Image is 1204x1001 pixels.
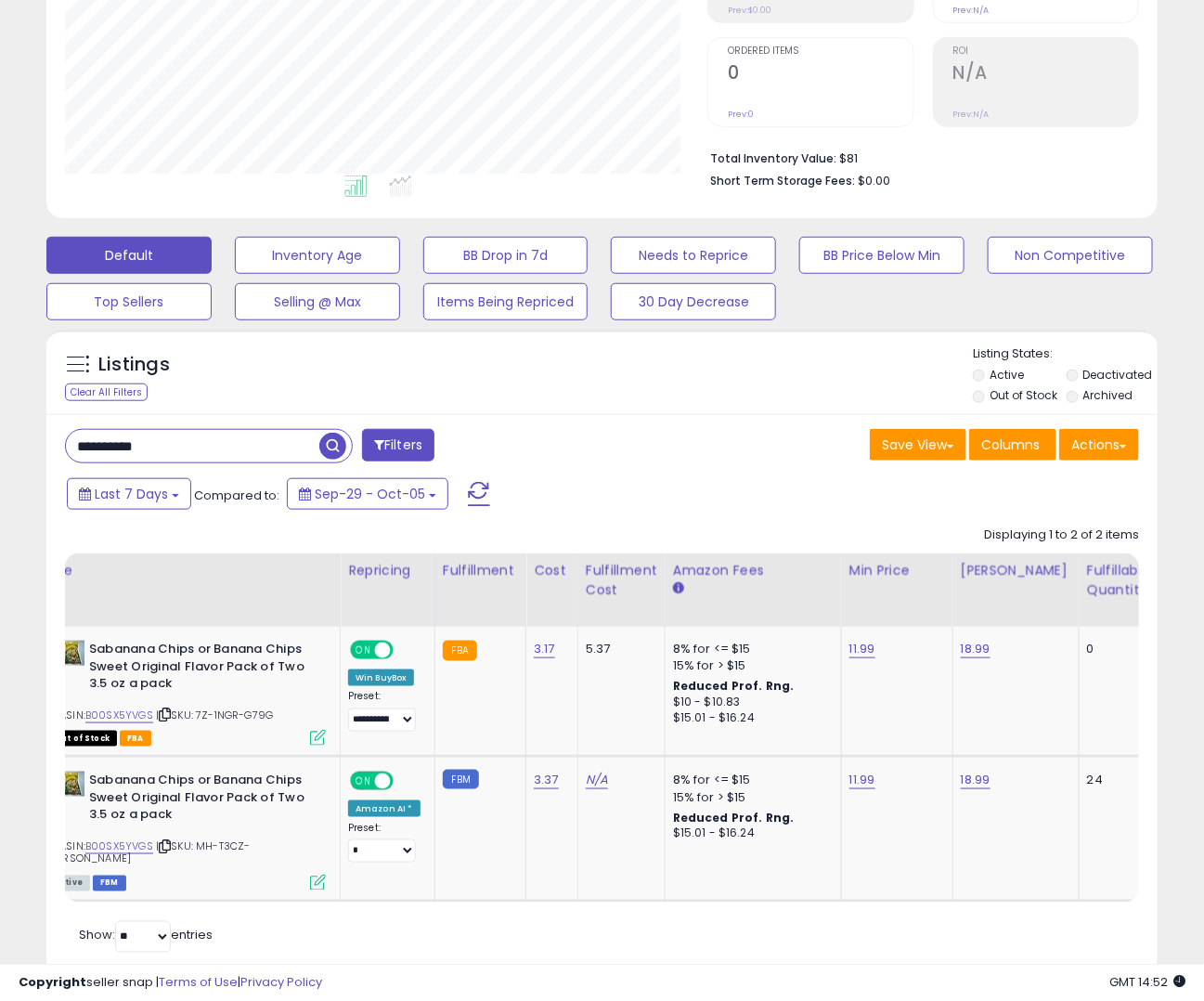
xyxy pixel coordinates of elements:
[352,643,375,658] span: ON
[85,838,153,854] a: B00SX5YVGS
[611,237,776,274] button: Needs to Reprice
[443,641,477,661] small: FBA
[586,561,657,600] div: Fulfillment Cost
[984,526,1139,544] div: Displaying 1 to 2 of 2 items
[953,109,990,120] small: Prev: N/A
[19,973,86,991] strong: Copyright
[391,773,421,789] span: OFF
[85,708,153,723] a: B00SX5YVGS
[352,773,375,789] span: ON
[673,561,834,580] div: Amazon Fees
[1109,973,1185,991] span: 2025-10-14 14:52 GMT
[65,383,148,401] div: Clear All Filters
[728,46,913,57] span: Ordered Items
[973,345,1158,363] p: Listing States:
[46,237,212,274] button: Default
[870,429,966,461] button: Save View
[710,150,836,166] b: Total Inventory Value:
[348,800,421,817] div: Amazon AI *
[673,772,827,788] div: 8% for <= $15
[98,352,170,378] h5: Listings
[990,387,1057,403] label: Out of Stock
[443,561,518,580] div: Fulfillment
[586,771,608,789] a: N/A
[849,561,945,580] div: Min Price
[953,62,1138,87] h2: N/A
[348,669,414,686] div: Win BuyBox
[348,690,421,732] div: Preset:
[710,173,855,188] b: Short Term Storage Fees:
[673,641,827,657] div: 8% for <= $15
[47,772,84,797] img: 51Q2MrndqWL._SL40_.jpg
[423,283,589,320] button: Items Being Repriced
[673,710,827,726] div: $15.01 - $16.24
[961,640,990,658] a: 18.99
[287,478,448,510] button: Sep-29 - Oct-05
[348,561,427,580] div: Repricing
[89,641,315,697] b: Sabanana Chips or Banana Chips Sweet Original Flavor Pack of Two 3.5 oz a pack
[159,973,238,991] a: Terms of Use
[988,237,1153,274] button: Non Competitive
[673,695,827,710] div: $10 - $10.83
[534,771,559,789] a: 3.37
[240,973,322,991] a: Privacy Policy
[1082,367,1152,383] label: Deactivated
[47,641,84,666] img: 51Q2MrndqWL._SL40_.jpg
[1082,387,1133,403] label: Archived
[423,237,589,274] button: BB Drop in 7d
[19,974,322,992] div: seller snap | |
[67,478,191,510] button: Last 7 Days
[315,485,425,503] span: Sep-29 - Oct-05
[858,172,890,189] span: $0.00
[961,771,990,789] a: 18.99
[990,367,1024,383] label: Active
[953,46,1138,57] span: ROI
[981,435,1040,454] span: Columns
[673,657,827,674] div: 15% for > $15
[235,283,400,320] button: Selling @ Max
[586,641,651,657] div: 5.37
[1087,641,1145,657] div: 0
[534,640,555,658] a: 3.17
[194,487,279,504] span: Compared to:
[710,146,1125,168] li: $81
[969,429,1056,461] button: Columns
[728,62,913,87] h2: 0
[849,640,875,658] a: 11.99
[391,643,421,658] span: OFF
[673,789,827,806] div: 15% for > $15
[673,825,827,841] div: $15.01 - $16.24
[673,810,795,825] b: Reduced Prof. Rng.
[120,731,151,747] span: FBA
[673,678,795,694] b: Reduced Prof. Rng.
[1087,772,1145,788] div: 24
[93,876,126,891] span: FBM
[953,5,990,16] small: Prev: N/A
[728,5,771,16] small: Prev: $0.00
[348,822,421,864] div: Preset:
[43,561,332,580] div: Title
[673,580,684,597] small: Amazon Fees.
[849,771,875,789] a: 11.99
[362,429,434,461] button: Filters
[534,561,570,580] div: Cost
[46,283,212,320] button: Top Sellers
[47,731,117,747] span: All listings that are currently out of stock and unavailable for purchase on Amazon
[728,109,754,120] small: Prev: 0
[95,485,168,503] span: Last 7 Days
[1059,429,1139,461] button: Actions
[1087,561,1151,600] div: Fulfillable Quantity
[235,237,400,274] button: Inventory Age
[443,770,479,789] small: FBM
[611,283,776,320] button: 30 Day Decrease
[79,927,213,944] span: Show: entries
[47,772,326,889] div: ASIN:
[961,561,1071,580] div: [PERSON_NAME]
[47,876,90,891] span: All listings currently available for purchase on Amazon
[799,237,964,274] button: BB Price Below Min
[89,772,315,828] b: Sabanana Chips or Banana Chips Sweet Original Flavor Pack of Two 3.5 oz a pack
[156,708,273,722] span: | SKU: 7Z-1NGR-G79G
